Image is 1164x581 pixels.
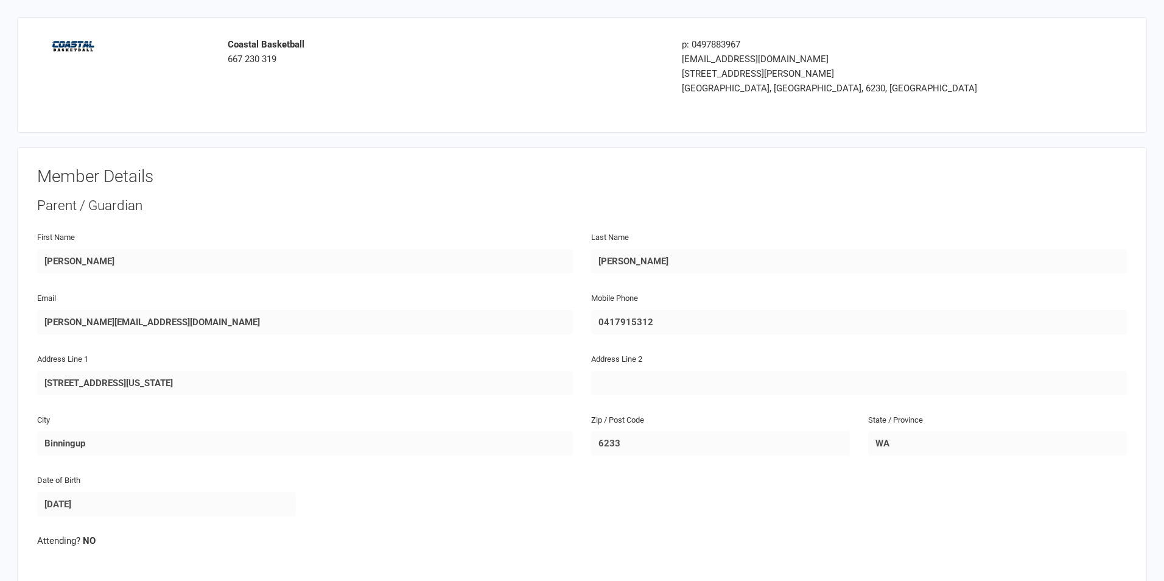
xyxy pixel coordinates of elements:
h3: Member Details [37,167,1127,186]
label: Date of Birth [37,474,80,487]
label: Email [37,292,56,305]
span: Attending? [37,535,80,546]
div: [STREET_ADDRESS][PERSON_NAME] [682,66,1027,81]
strong: Coastal Basketball [228,39,304,50]
label: Zip / Post Code [591,414,644,427]
strong: NO [83,535,96,546]
label: First Name [37,231,75,244]
label: City [37,414,50,427]
div: 667 230 319 [228,37,664,66]
div: [EMAIL_ADDRESS][DOMAIN_NAME] [682,52,1027,66]
label: Address Line 1 [37,353,88,366]
label: Address Line 2 [591,353,642,366]
label: Mobile Phone [591,292,638,305]
div: Parent / Guardian [37,196,1127,216]
div: [GEOGRAPHIC_DATA], [GEOGRAPHIC_DATA], 6230, [GEOGRAPHIC_DATA] [682,81,1027,96]
img: 74a5bf6d-d032-4320-b41c-aafd28c8ae70.png [46,37,101,55]
label: Last Name [591,231,629,244]
div: p: 0497883967 [682,37,1027,52]
label: State / Province [868,414,923,427]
